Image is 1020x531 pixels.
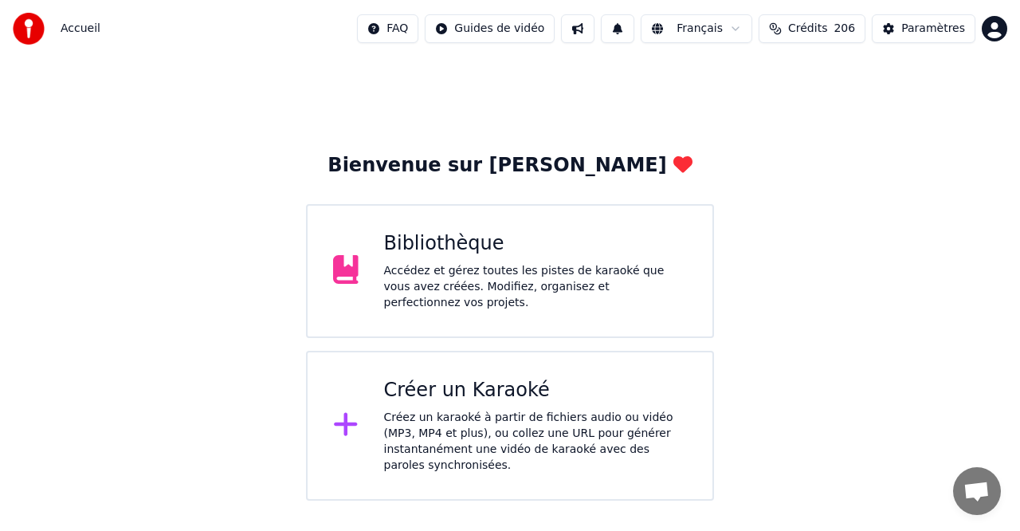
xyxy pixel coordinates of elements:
a: Ouvrir le chat [953,467,1001,515]
img: youka [13,13,45,45]
div: Créer un Karaoké [384,378,688,403]
div: Paramètres [901,21,965,37]
span: Crédits [788,21,827,37]
div: Bienvenue sur [PERSON_NAME] [328,153,692,179]
button: FAQ [357,14,418,43]
div: Bibliothèque [384,231,688,257]
button: Guides de vidéo [425,14,555,43]
span: 206 [834,21,855,37]
div: Accédez et gérez toutes les pistes de karaoké que vous avez créées. Modifiez, organisez et perfec... [384,263,688,311]
nav: breadcrumb [61,21,100,37]
button: Paramètres [872,14,975,43]
span: Accueil [61,21,100,37]
button: Crédits206 [759,14,865,43]
div: Créez un karaoké à partir de fichiers audio ou vidéo (MP3, MP4 et plus), ou collez une URL pour g... [384,410,688,474]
